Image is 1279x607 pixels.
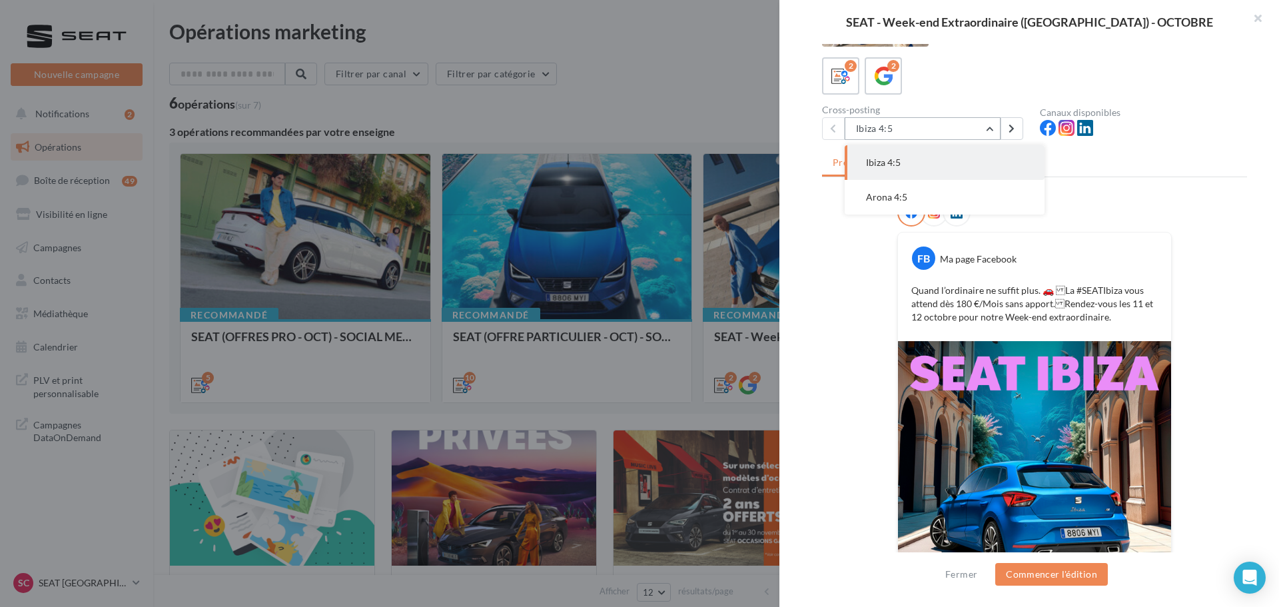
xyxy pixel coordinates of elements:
span: Arona 4:5 [866,191,907,203]
button: Ibiza 4:5 [845,117,1001,140]
button: Arona 4:5 [845,180,1045,215]
button: Commencer l'édition [995,563,1108,586]
div: FB [912,247,935,270]
div: Canaux disponibles [1040,108,1247,117]
div: Ma page Facebook [940,253,1017,266]
div: 2 [887,60,899,72]
div: 2 [845,60,857,72]
div: Open Intercom Messenger [1234,562,1266,594]
div: SEAT - Week-end Extraordinaire ([GEOGRAPHIC_DATA]) - OCTOBRE [801,16,1258,28]
p: Quand l’ordinaire ne suffit plus. 🚗 La #SEATIbiza vous attend dès 180 €/Mois sans apport. Rendez-... [911,284,1158,324]
div: Cross-posting [822,105,1029,115]
span: Ibiza 4:5 [866,157,901,168]
button: Fermer [940,566,983,582]
button: Ibiza 4:5 [845,145,1045,180]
